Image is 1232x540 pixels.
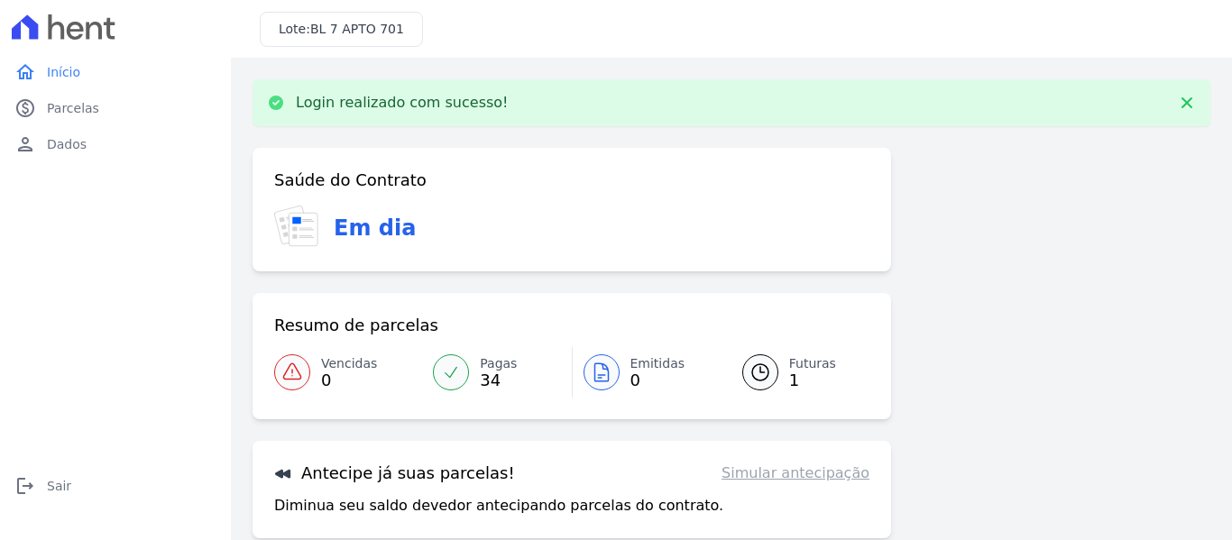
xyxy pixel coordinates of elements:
[296,94,509,112] p: Login realizado com sucesso!
[7,468,224,504] a: logoutSair
[14,61,36,83] i: home
[480,354,517,373] span: Pagas
[274,495,723,517] p: Diminua seu saldo devedor antecipando parcelas do contrato.
[310,22,404,36] span: BL 7 APTO 701
[789,354,836,373] span: Futuras
[279,20,404,39] h3: Lote:
[7,54,224,90] a: homeInício
[789,373,836,388] span: 1
[480,373,517,388] span: 34
[274,347,422,398] a: Vencidas 0
[47,99,99,117] span: Parcelas
[722,462,869,484] a: Simular antecipação
[274,462,515,484] h3: Antecipe já suas parcelas!
[422,347,571,398] a: Pagas 34
[7,126,224,162] a: personDados
[274,169,427,191] h3: Saúde do Contrato
[721,347,869,398] a: Futuras 1
[47,477,71,495] span: Sair
[7,90,224,126] a: paidParcelas
[14,475,36,497] i: logout
[321,373,377,388] span: 0
[573,347,721,398] a: Emitidas 0
[47,63,80,81] span: Início
[274,315,438,336] h3: Resumo de parcelas
[630,373,685,388] span: 0
[334,212,416,244] h3: Em dia
[630,354,685,373] span: Emitidas
[14,97,36,119] i: paid
[47,135,87,153] span: Dados
[321,354,377,373] span: Vencidas
[14,133,36,155] i: person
